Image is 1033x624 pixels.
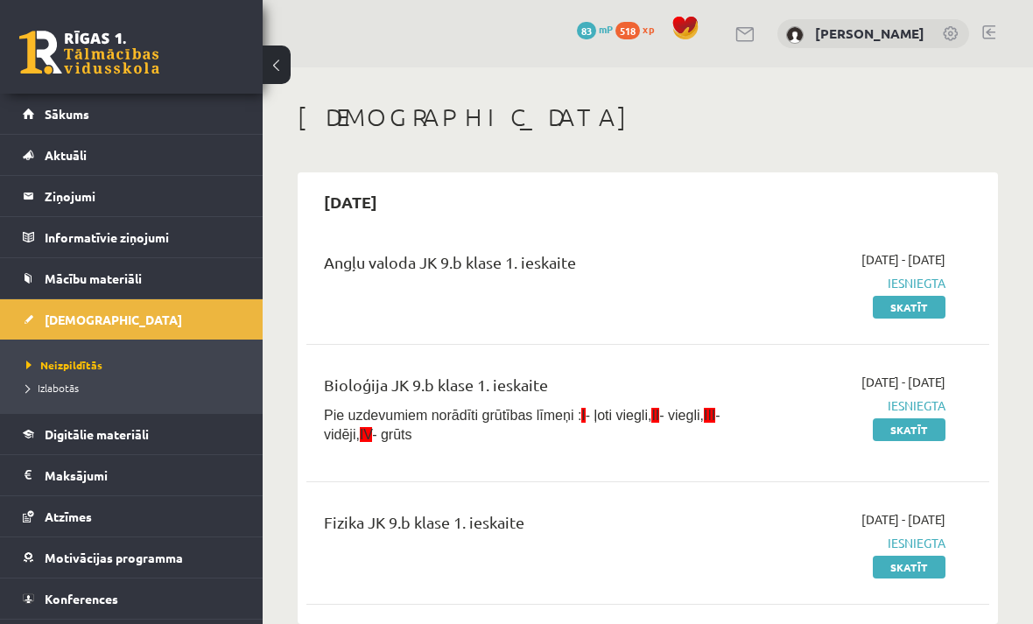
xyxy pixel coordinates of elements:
a: Ziņojumi [23,176,241,216]
a: Maksājumi [23,455,241,495]
span: 83 [577,22,596,39]
a: Skatīt [873,556,945,578]
legend: Maksājumi [45,455,241,495]
span: Iesniegta [755,274,945,292]
div: Bioloģija JK 9.b klase 1. ieskaite [324,373,729,405]
a: 518 xp [615,22,663,36]
legend: Ziņojumi [45,176,241,216]
span: 518 [615,22,640,39]
span: [DATE] - [DATE] [861,250,945,269]
h2: [DATE] [306,181,395,222]
span: [DATE] - [DATE] [861,373,945,391]
span: Izlabotās [26,381,79,395]
span: xp [643,22,654,36]
span: Neizpildītās [26,358,102,372]
div: Fizika JK 9.b klase 1. ieskaite [324,510,729,543]
a: Neizpildītās [26,357,245,373]
span: Pie uzdevumiem norādīti grūtības līmeņi : - ļoti viegli, - viegli, - vidēji, - grūts [324,408,720,442]
a: Izlabotās [26,380,245,396]
a: Skatīt [873,296,945,319]
a: [DEMOGRAPHIC_DATA] [23,299,241,340]
a: Mācību materiāli [23,258,241,298]
span: I [581,408,585,423]
a: Atzīmes [23,496,241,536]
span: II [651,408,659,423]
span: III [704,408,715,423]
a: Motivācijas programma [23,537,241,578]
a: [PERSON_NAME] [815,25,924,42]
span: Iesniegta [755,534,945,552]
span: Iesniegta [755,396,945,415]
span: Atzīmes [45,508,92,524]
a: Skatīt [873,418,945,441]
span: [DATE] - [DATE] [861,510,945,529]
a: Rīgas 1. Tālmācības vidusskola [19,31,159,74]
legend: Informatīvie ziņojumi [45,217,241,257]
a: 83 mP [577,22,613,36]
a: Digitālie materiāli [23,414,241,454]
span: Digitālie materiāli [45,426,149,442]
img: Darja Vasina [786,26,804,44]
span: mP [599,22,613,36]
span: Mācību materiāli [45,270,142,286]
h1: [DEMOGRAPHIC_DATA] [298,102,998,132]
span: Aktuāli [45,147,87,163]
a: Sākums [23,94,241,134]
span: Konferences [45,591,118,606]
a: Aktuāli [23,135,241,175]
a: Informatīvie ziņojumi [23,217,241,257]
span: IV [360,427,372,442]
span: Sākums [45,106,89,122]
span: Motivācijas programma [45,550,183,565]
div: Angļu valoda JK 9.b klase 1. ieskaite [324,250,729,283]
span: [DEMOGRAPHIC_DATA] [45,312,182,327]
a: Konferences [23,578,241,619]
